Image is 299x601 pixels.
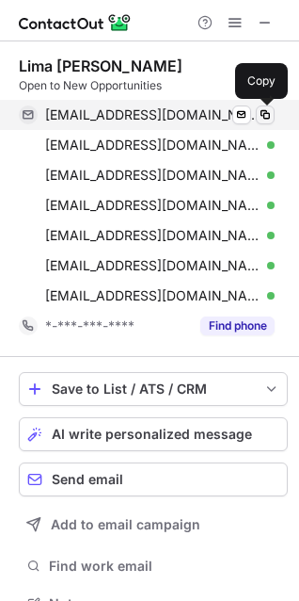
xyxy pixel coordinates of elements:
span: [EMAIL_ADDRESS][DOMAIN_NAME] [45,137,260,154]
span: [EMAIL_ADDRESS][DOMAIN_NAME] [45,167,260,184]
button: save-profile-one-click [19,372,288,406]
span: [EMAIL_ADDRESS][DOMAIN_NAME] [45,106,260,123]
button: Send email [19,463,288,496]
div: Save to List / ATS / CRM [52,382,255,397]
span: [EMAIL_ADDRESS][DOMAIN_NAME] [45,227,260,244]
div: Open to New Opportunities [19,77,288,94]
button: Find work email [19,553,288,579]
span: Add to email campaign [51,517,200,532]
span: Send email [52,472,123,487]
span: [EMAIL_ADDRESS][DOMAIN_NAME] [45,287,260,304]
span: [EMAIL_ADDRESS][DOMAIN_NAME] [45,197,260,214]
button: Add to email campaign [19,508,288,542]
span: [EMAIL_ADDRESS][DOMAIN_NAME] [45,257,260,274]
button: AI write personalized message [19,417,288,451]
span: Find work email [49,558,280,575]
img: ContactOut v5.3.10 [19,11,132,34]
span: AI write personalized message [52,427,252,442]
div: Lima [PERSON_NAME] [19,57,182,75]
button: Reveal Button [200,317,275,335]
